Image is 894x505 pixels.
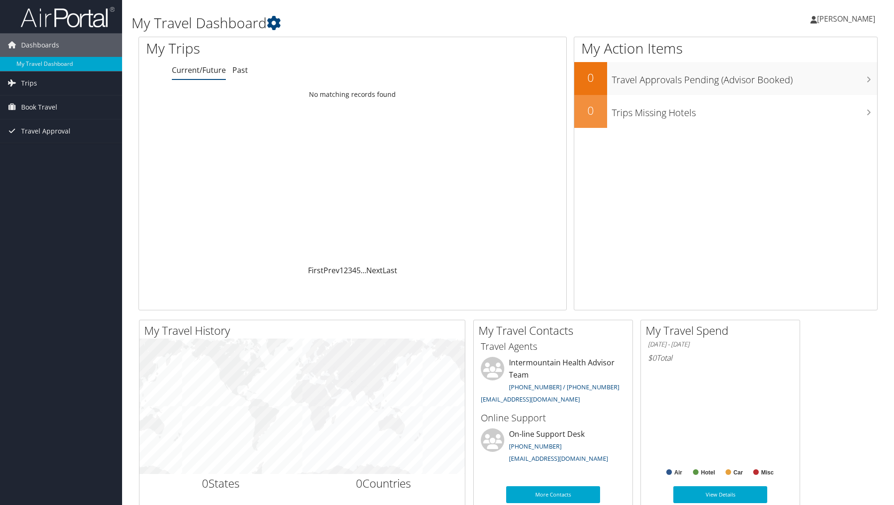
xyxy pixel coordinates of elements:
h3: Travel Approvals Pending (Advisor Booked) [612,69,877,87]
span: $0 [648,353,656,363]
li: Intermountain Health Advisor Team [476,357,630,407]
span: Dashboards [21,33,59,57]
h1: My Travel Dashboard [131,13,633,33]
a: Next [366,265,383,276]
text: Hotel [701,469,715,476]
a: 0Trips Missing Hotels [574,95,877,128]
a: First [308,265,324,276]
a: 0Travel Approvals Pending (Advisor Booked) [574,62,877,95]
h3: Trips Missing Hotels [612,102,877,119]
span: Book Travel [21,95,57,119]
h1: My Action Items [574,39,877,58]
h6: Total [648,353,793,363]
a: Last [383,265,397,276]
img: airportal-logo.png [21,6,115,28]
h3: Travel Agents [481,340,625,353]
a: 4 [352,265,356,276]
h2: Countries [309,475,458,491]
text: Misc [761,469,774,476]
a: [EMAIL_ADDRESS][DOMAIN_NAME] [481,395,580,403]
h2: My Travel Contacts [478,323,632,339]
a: [PHONE_NUMBER] [509,442,562,450]
a: 5 [356,265,361,276]
h1: My Trips [146,39,381,58]
h3: Online Support [481,411,625,425]
a: 1 [339,265,344,276]
a: Past [232,65,248,75]
h2: 0 [574,103,607,118]
h2: 0 [574,70,607,86]
td: No matching records found [139,86,566,103]
li: On-line Support Desk [476,428,630,467]
span: [PERSON_NAME] [817,14,875,24]
a: [PHONE_NUMBER] / [PHONE_NUMBER] [509,383,619,391]
a: Current/Future [172,65,226,75]
span: Travel Approval [21,119,70,143]
a: View Details [673,486,767,503]
text: Air [674,469,682,476]
span: … [361,265,366,276]
text: Car [733,469,743,476]
span: 0 [202,475,208,491]
h2: My Travel History [144,323,465,339]
h2: My Travel Spend [646,323,800,339]
a: More Contacts [506,486,600,503]
a: Prev [324,265,339,276]
h6: [DATE] - [DATE] [648,340,793,349]
a: [EMAIL_ADDRESS][DOMAIN_NAME] [509,454,608,463]
a: [PERSON_NAME] [810,5,885,33]
a: 2 [344,265,348,276]
span: 0 [356,475,362,491]
a: 3 [348,265,352,276]
span: Trips [21,71,37,95]
h2: States [146,475,295,491]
